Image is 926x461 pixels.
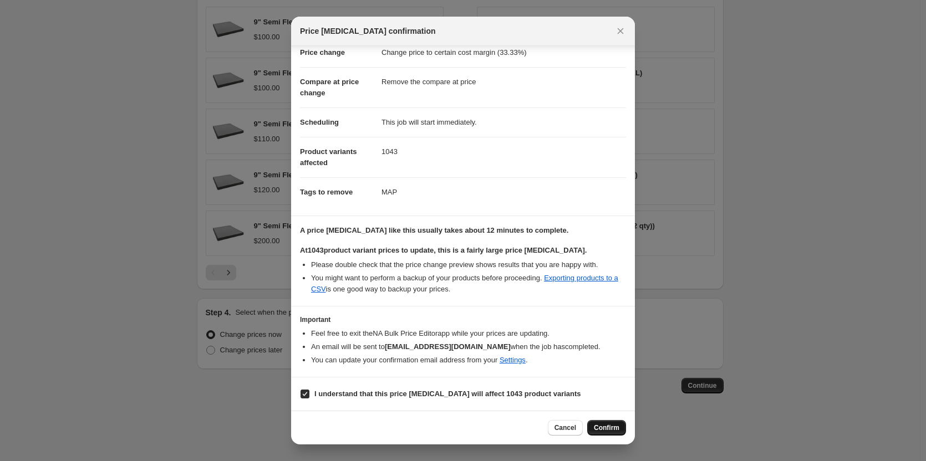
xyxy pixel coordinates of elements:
li: Feel free to exit the NA Bulk Price Editor app while your prices are updating. [311,328,626,339]
b: A price [MEDICAL_DATA] like this usually takes about 12 minutes to complete. [300,226,568,234]
b: [EMAIL_ADDRESS][DOMAIN_NAME] [385,342,511,351]
span: Confirm [594,423,619,432]
dd: MAP [381,177,626,207]
dd: 1043 [381,137,626,166]
a: Exporting products to a CSV [311,274,618,293]
h3: Important [300,315,626,324]
dd: Remove the compare at price [381,67,626,96]
dd: This job will start immediately. [381,107,626,137]
span: Price change [300,48,345,57]
a: Settings [500,356,526,364]
button: Close [613,23,628,39]
li: You can update your confirmation email address from your . [311,355,626,366]
button: Cancel [548,420,583,436]
b: I understand that this price [MEDICAL_DATA] will affect 1043 product variants [314,390,581,398]
span: Cancel [554,423,576,432]
span: Tags to remove [300,188,353,196]
button: Confirm [587,420,626,436]
dd: Change price to certain cost margin (33.33%) [381,38,626,67]
span: Scheduling [300,118,339,126]
span: Compare at price change [300,78,359,97]
span: Price [MEDICAL_DATA] confirmation [300,25,436,37]
li: An email will be sent to when the job has completed . [311,341,626,352]
b: At 1043 product variant prices to update, this is a fairly large price [MEDICAL_DATA]. [300,246,587,254]
li: You might want to perform a backup of your products before proceeding. is one good way to backup ... [311,273,626,295]
li: Please double check that the price change preview shows results that you are happy with. [311,259,626,270]
span: Product variants affected [300,147,357,167]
